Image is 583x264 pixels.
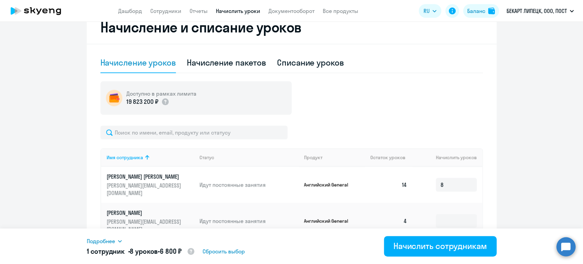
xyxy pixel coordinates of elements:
[199,217,299,225] p: Идут постоянные занятия
[304,154,365,161] div: Продукт
[190,8,208,14] a: Отчеты
[100,19,483,36] h2: Начисление и списание уроков
[87,247,195,257] h5: 1 сотрудник • •
[488,8,495,14] img: balance
[304,218,355,224] p: Английский General
[365,203,413,239] td: 4
[150,8,181,14] a: Сотрудники
[87,237,115,245] span: Подробнее
[100,126,288,139] input: Поиск по имени, email, продукту или статусу
[107,173,194,197] a: [PERSON_NAME] [PERSON_NAME][PERSON_NAME][EMAIL_ADDRESS][DOMAIN_NAME]
[393,240,487,251] div: Начислить сотрудникам
[199,154,299,161] div: Статус
[323,8,358,14] a: Все продукты
[304,154,322,161] div: Продукт
[118,8,142,14] a: Дашборд
[126,97,158,106] p: 19 823 200 ₽
[106,90,122,106] img: wallet-circle.png
[107,209,183,217] p: [PERSON_NAME]
[107,218,183,233] p: [PERSON_NAME][EMAIL_ADDRESS][DOMAIN_NAME]
[107,182,183,197] p: [PERSON_NAME][EMAIL_ADDRESS][DOMAIN_NAME]
[412,148,482,167] th: Начислить уроков
[187,57,266,68] div: Начисление пакетов
[107,173,183,180] p: [PERSON_NAME] [PERSON_NAME]
[370,154,413,161] div: Остаток уроков
[467,7,485,15] div: Баланс
[107,154,194,161] div: Имя сотрудника
[384,236,497,256] button: Начислить сотрудникам
[277,57,344,68] div: Списание уроков
[506,7,567,15] p: БЕКАРТ ЛИПЕЦК, ООО, ПОСТ
[370,154,405,161] span: Остаток уроков
[130,247,158,255] span: 8 уроков
[268,8,315,14] a: Документооборот
[199,181,299,189] p: Идут постоянные занятия
[199,154,214,161] div: Статус
[100,57,176,68] div: Начисление уроков
[216,8,260,14] a: Начислить уроки
[419,4,441,18] button: RU
[160,247,182,255] span: 6 800 ₽
[304,182,355,188] p: Английский General
[365,167,413,203] td: 14
[107,209,194,233] a: [PERSON_NAME][PERSON_NAME][EMAIL_ADDRESS][DOMAIN_NAME]
[463,4,499,18] button: Балансbalance
[203,247,245,255] span: Сбросить выбор
[107,154,143,161] div: Имя сотрудника
[424,7,430,15] span: RU
[503,3,577,19] button: БЕКАРТ ЛИПЕЦК, ООО, ПОСТ
[126,90,196,97] h5: Доступно в рамках лимита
